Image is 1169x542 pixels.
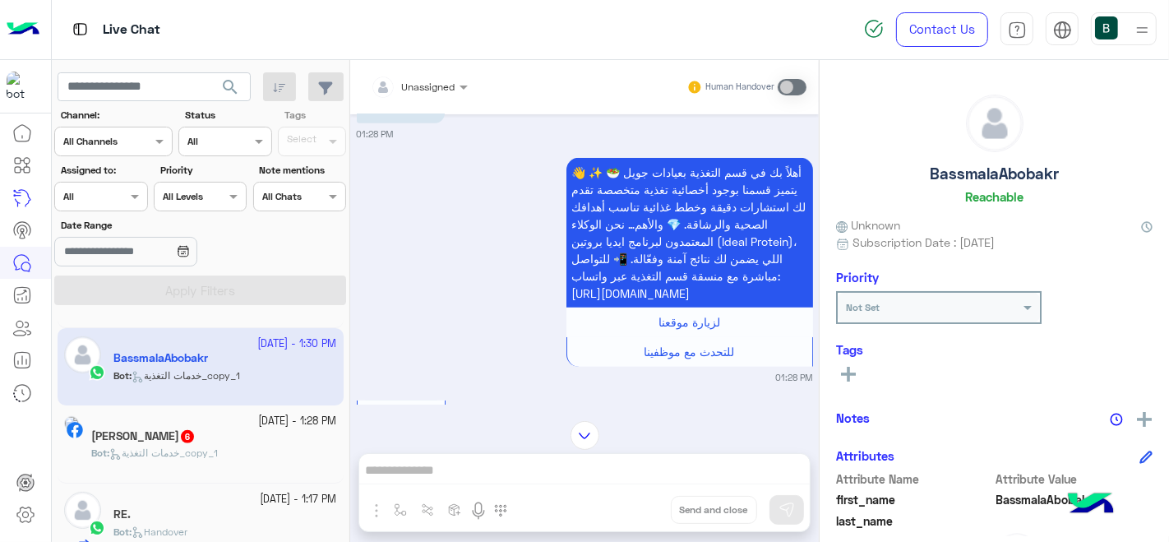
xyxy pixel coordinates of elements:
img: profile [1132,20,1153,40]
button: search [210,72,251,108]
b: : [91,447,109,459]
label: Assigned to: [61,163,146,178]
span: Bot [91,447,107,459]
h5: BassmalaAbobakr [930,164,1059,183]
label: Priority [160,163,245,178]
img: add [1137,412,1152,427]
span: Attribute Name [836,470,993,488]
img: spinner [864,19,884,39]
img: 177882628735456 [7,72,36,101]
span: BassmalaAbobakr [996,491,1153,508]
h6: Reachable [965,189,1023,204]
a: Contact Us [896,12,988,47]
span: لزيارة موقعنا [658,315,720,329]
small: [DATE] - 1:17 PM [261,492,337,507]
span: Bot [113,526,129,538]
label: Channel: [61,108,171,123]
h5: Gasser Ahmed [91,429,196,443]
img: Logo [7,12,39,47]
label: Note mentions [259,163,344,178]
span: last_name [836,512,993,530]
label: Date Range [61,218,245,233]
h6: Attributes [836,448,894,463]
p: 29/9/2025, 1:28 PM [566,158,813,308]
span: Subscription Date : [DATE] [852,234,995,251]
span: Handover [132,526,187,538]
h5: RE. [113,507,131,521]
img: userImage [1095,16,1118,39]
span: 👋 أهلاً بك في قسم التغذية بعيادات جويل 🥗 ✨ يتميز قسمنا بوجود أخصائية تغذية متخصصة تقدم لك استشارا... [572,165,806,300]
label: Status [185,108,270,123]
span: 6 [181,430,194,443]
p: Live Chat [103,19,160,41]
b: : [113,526,132,538]
button: Apply Filters [54,276,346,305]
b: Not Set [846,301,880,313]
h6: Notes [836,410,870,425]
img: tab [70,19,90,39]
img: defaultAdmin.png [967,95,1023,151]
span: Unknown [836,216,900,234]
img: tab [1008,21,1027,39]
span: search [220,77,240,97]
button: Send and close [671,496,757,524]
h6: Tags [836,342,1153,357]
img: scroll [571,421,599,450]
small: [DATE] - 1:28 PM [259,414,337,429]
span: للتحدث مع موظفينا [645,345,735,359]
a: tab [1000,12,1033,47]
span: first_name [836,491,993,508]
img: WhatsApp [89,520,105,536]
img: picture [64,416,79,431]
img: Facebook [67,422,83,438]
img: defaultAdmin.png [64,492,101,529]
span: Unassigned [402,81,455,93]
small: 01:28 PM [776,371,813,384]
span: خدمات التغذية_copy_1 [109,447,218,459]
small: Human Handover [705,81,774,94]
span: Attribute Value [996,470,1153,488]
img: tab [1053,21,1072,39]
img: hulul-logo.png [1062,476,1120,534]
small: 01:28 PM [357,127,394,141]
img: notes [1110,413,1123,426]
h6: Priority [836,270,879,285]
